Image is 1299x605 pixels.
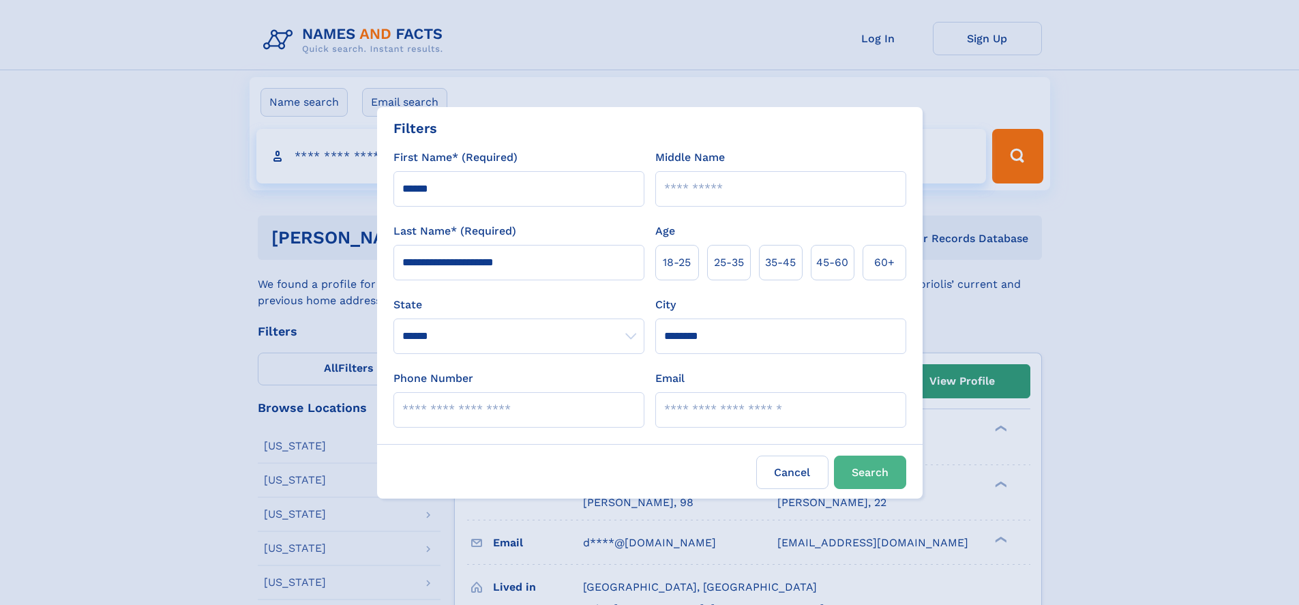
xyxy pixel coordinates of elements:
[663,254,691,271] span: 18‑25
[834,456,906,489] button: Search
[756,456,828,489] label: Cancel
[393,223,516,239] label: Last Name* (Required)
[655,297,676,313] label: City
[714,254,744,271] span: 25‑35
[655,370,685,387] label: Email
[655,223,675,239] label: Age
[765,254,796,271] span: 35‑45
[393,118,437,138] div: Filters
[655,149,725,166] label: Middle Name
[393,149,518,166] label: First Name* (Required)
[874,254,895,271] span: 60+
[393,370,473,387] label: Phone Number
[816,254,848,271] span: 45‑60
[393,297,644,313] label: State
